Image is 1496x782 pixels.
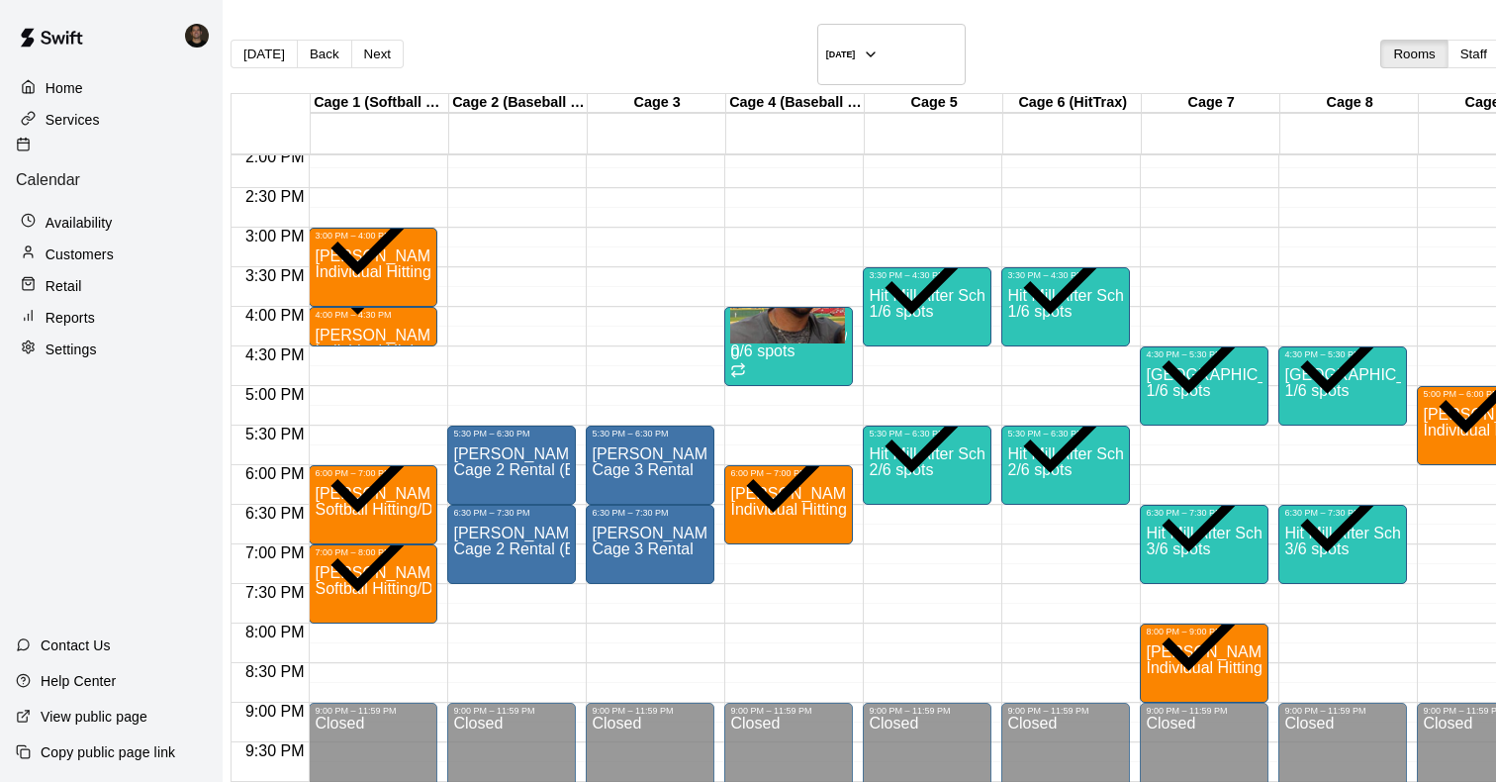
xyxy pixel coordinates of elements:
[240,703,310,720] span: 9:00 PM
[724,465,853,544] div: 6:00 PM – 7:00 PM: Maddie Ramsey
[453,461,755,478] span: Cage 2 Rental (Baseball Pitching Machine)
[240,624,310,640] span: 8:00 PM
[240,742,310,759] span: 9:30 PM
[16,271,207,301] a: Retail
[1146,563,1261,698] span: All customers have paid
[315,342,611,359] span: Individual Hitting/Defense Training: 30 min
[16,137,207,189] div: Calendar
[586,505,714,584] div: 6:30 PM – 7:30 PM: Jordan Hernandez
[315,167,429,302] span: All customers have paid
[447,505,576,584] div: 6:30 PM – 7:30 PM: Jordan Hernandez
[297,40,352,68] button: Back
[240,148,310,165] span: 2:00 PM
[16,137,207,205] a: Calendar
[1140,346,1268,426] div: 4:30 PM – 5:30 PM: Hit Mill After School Academy 8u-10u- Fielding
[453,508,570,518] div: 6:30 PM – 7:30 PM
[315,405,429,539] span: All customers have paid
[726,94,865,113] div: Cage 4 (Baseball Pitching Machine)
[16,171,207,189] p: Calendar
[311,94,449,113] div: Cage 1 (Softball Pitching Machine)
[869,365,983,500] span: All customers have paid
[863,426,991,505] div: 5:30 PM – 6:30 PM: Hit Mill After School Academy 10-13u- Hitting
[46,340,97,359] p: Settings
[16,105,207,135] a: Services
[592,429,708,439] div: 5:30 PM – 6:30 PM
[730,345,739,362] span: 0
[1001,426,1130,505] div: 5:30 PM – 6:30 PM: Hit Mill After School Academy 10-13u- Hitting
[351,40,404,68] button: Next
[1278,346,1407,426] div: 4:30 PM – 5:30 PM: Hit Mill After School Academy 8u-10u- Fielding
[16,73,207,103] a: Home
[315,484,429,619] span: All customers have paid
[449,94,588,113] div: Cage 2 (Baseball Pitching Machine)
[1280,94,1419,113] div: Cage 8
[240,544,310,561] span: 7:00 PM
[41,635,111,655] p: Contact Us
[1007,207,1122,342] span: All customers have paid
[588,94,726,113] div: Cage 3
[240,584,310,601] span: 7:30 PM
[1001,267,1130,346] div: 3:30 PM – 4:30 PM: Hit Mill After School Academy- Hitting
[1278,505,1407,584] div: 6:30 PM – 7:30 PM: Hit Mill After School Academy 11-13u- Fielding
[16,303,207,333] a: Reports
[826,49,856,59] h6: [DATE]
[41,707,147,727] p: View public page
[1380,40,1448,68] button: Rooms
[240,307,310,324] span: 4:00 PM
[185,24,209,48] img: Kyle Harris
[1146,286,1261,421] span: All customers have paid
[16,240,207,269] a: Customers
[309,544,437,624] div: 7:00 PM – 8:00 PM: Piper Cowan
[869,207,983,342] span: All customers have paid
[1003,94,1142,113] div: Cage 6 (HitTrax)
[1284,706,1401,716] div: 9:00 PM – 11:59 PM
[181,16,223,55] div: Kyle Harris
[1142,94,1280,113] div: Cage 7
[869,706,985,716] div: 9:00 PM – 11:59 PM
[16,335,207,364] a: Settings
[1146,706,1262,716] div: 9:00 PM – 11:59 PM
[1140,624,1268,703] div: 8:00 PM – 9:00 PM: Grady Dettbarn
[46,78,83,98] p: Home
[863,267,991,346] div: 3:30 PM – 4:30 PM: Hit Mill After School Academy- Hitting
[309,228,437,307] div: 3:00 PM – 4:00 PM: Cam Reed
[240,228,310,244] span: 3:00 PM
[309,307,437,346] div: 4:00 PM – 4:30 PM: Luke Zeppelin
[46,244,114,264] p: Customers
[447,426,576,505] div: 5:30 PM – 6:30 PM: Jordan Hernandez
[41,742,175,762] p: Copy public page link
[1007,365,1122,500] span: All customers have paid
[1140,505,1268,584] div: 6:30 PM – 7:30 PM: Hit Mill After School Academy 11-13u- Fielding
[240,465,310,482] span: 6:00 PM
[453,429,570,439] div: 5:30 PM – 6:30 PM
[240,267,310,284] span: 3:30 PM
[1284,286,1399,421] span: All customers have paid
[240,188,310,205] span: 2:30 PM
[730,706,847,716] div: 9:00 PM – 11:59 PM
[817,24,966,85] button: [DATE]
[41,671,116,691] p: Help Center
[865,94,1003,113] div: Cage 5
[586,426,714,505] div: 5:30 PM – 6:30 PM: Jordan Hernandez
[240,426,310,442] span: 5:30 PM
[730,405,845,539] span: All customers have paid
[592,706,708,716] div: 9:00 PM – 11:59 PM
[16,208,207,238] a: Availability
[315,706,431,716] div: 9:00 PM – 11:59 PM
[240,663,310,680] span: 8:30 PM
[46,276,82,296] p: Retail
[309,465,437,544] div: 6:00 PM – 7:00 PM: Ezzy Ferreri
[46,308,95,328] p: Reports
[724,307,853,386] div: 4:00 PM – 5:00 PM: Catching Class with Ben Boykin
[46,110,100,130] p: Services
[1284,444,1399,579] span: All customers have paid
[592,508,708,518] div: 6:30 PM – 7:30 PM
[1007,706,1124,716] div: 9:00 PM – 11:59 PM
[453,706,570,716] div: 9:00 PM – 11:59 PM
